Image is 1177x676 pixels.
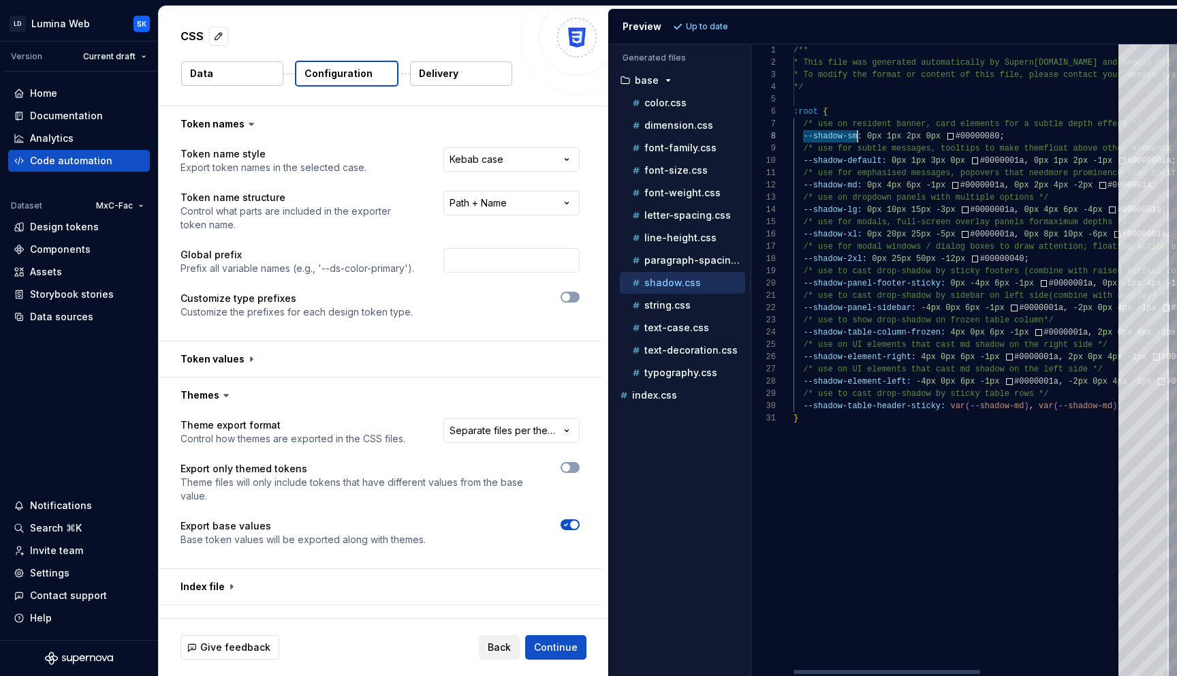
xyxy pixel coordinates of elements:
span: 1px [886,132,901,141]
div: 26 [751,351,776,363]
p: Export token names in the selected case. [181,161,366,174]
span: --shadow-md [970,401,1024,411]
p: line-height.css [644,232,717,243]
p: paragraph-spacing.css [644,255,745,266]
p: Token name structure [181,191,419,204]
p: text-case.css [644,322,709,333]
span: -1px [979,377,999,386]
div: 3 [751,69,776,81]
div: 6 [751,106,776,118]
span: 15px [911,205,930,215]
button: text-decoration.css [620,343,745,358]
span: ) [1024,401,1029,411]
span: -2px [1073,181,1093,190]
span: --shadow-md: [803,181,862,190]
span: 2px [1033,181,1048,190]
div: Documentation [30,109,103,123]
span: -2px [1073,303,1093,313]
button: font-weight.css [620,185,745,200]
span: --shadow-md [1058,401,1112,411]
span: 6px [990,328,1005,337]
span: ; [1024,254,1029,264]
span: 0px [1024,205,1039,215]
span: --shadow-panel-sidebar: [803,303,916,313]
span: 6px [960,352,975,362]
span: , [1058,352,1063,362]
p: Delivery [419,67,458,80]
button: Configuration [295,61,398,87]
span: 0px [1033,156,1048,166]
span: -4px [921,303,941,313]
span: 0px [1024,230,1039,239]
p: Token name style [181,147,366,161]
button: Delivery [410,61,512,86]
p: Export base values [181,519,426,533]
div: 22 [751,302,776,314]
div: Components [30,243,91,256]
button: dimension.css [620,118,745,133]
span: -1px [1093,156,1112,166]
a: Documentation [8,105,150,127]
span: -1px [979,352,999,362]
span: -3px [935,205,955,215]
button: shadow.css [620,275,745,290]
div: Design tokens [30,220,99,234]
span: maximum depths */ [1043,217,1127,227]
div: 23 [751,314,776,326]
span: 50px [916,254,936,264]
span: /* use for subtle messages, tooltips to make them [803,144,1043,153]
span: --shadow-xl: [803,230,862,239]
div: 17 [751,241,776,253]
span: /* use for modal windows / dialog boxes to draw at [803,242,1048,251]
button: Contact support [8,585,150,606]
span: , [1004,181,1009,190]
p: Customize type prefixes [181,292,413,305]
div: Settings [30,566,69,580]
p: dimension.css [644,120,713,131]
div: Notifications [30,499,92,512]
p: typography.css [644,367,717,378]
p: letter-spacing.css [644,210,731,221]
span: 2px [1073,156,1088,166]
span: 4px [921,352,936,362]
span: --shadow-sm: [803,132,862,141]
div: 19 [751,265,776,277]
span: --shadow-element-left: [803,377,911,386]
div: Assets [30,265,62,279]
a: Home [8,82,150,104]
span: #00000040 [979,254,1024,264]
span: -4px [970,279,990,288]
span: tle depth effect */ [1048,119,1142,129]
span: /* use on resident banner, card elements for a sub [803,119,1048,129]
p: color.css [644,97,687,108]
button: Continue [525,635,586,660]
span: --shadow-2xl: [803,254,867,264]
div: 7 [751,118,776,130]
span: --shadow-panel-footer-sticky: [803,279,945,288]
p: Up to date [686,21,728,32]
span: 2px [1097,328,1112,337]
button: Current draft [77,47,153,66]
button: line-height.css [620,230,745,245]
span: /* use on UI elements that cast md shadow on the l [803,365,1048,374]
span: 4px [950,328,965,337]
span: 25px [892,254,911,264]
span: , [1088,328,1093,337]
div: Invite team [30,544,83,557]
span: 0px [1014,181,1029,190]
span: --shadow-element-right: [803,352,916,362]
span: 0px [926,132,941,141]
div: Search ⌘K [30,521,82,535]
div: 5 [751,93,776,106]
span: ight side */ [1048,340,1107,350]
span: --shadow-default: [803,156,886,166]
div: Version [11,51,42,62]
span: ( [1053,401,1058,411]
span: , [1024,156,1029,166]
span: * To modify the format or content of this file, p [794,70,1034,80]
span: 0px [1102,279,1117,288]
a: Code automation [8,150,150,172]
p: Theme files will only include tokens that have different values from the base value. [181,476,536,503]
button: Give feedback [181,635,279,660]
div: 25 [751,339,776,351]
